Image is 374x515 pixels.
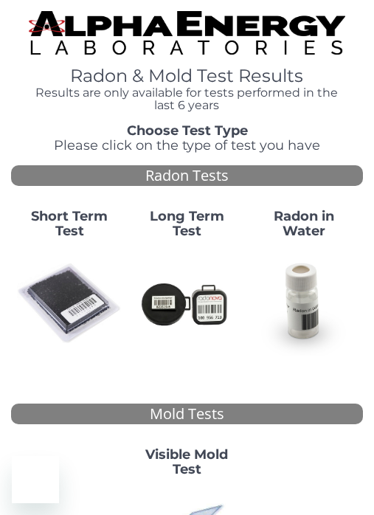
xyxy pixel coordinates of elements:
[17,251,122,356] img: ShortTerm.jpg
[12,456,59,503] iframe: Button to launch messaging window
[29,11,345,55] img: TightCrop.jpg
[134,251,240,356] img: Radtrak2vsRadtrak3.jpg
[145,446,228,477] strong: Visible Mold Test
[29,66,345,86] h1: Radon & Mold Test Results
[11,165,363,187] div: Radon Tests
[274,208,334,239] strong: Radon in Water
[127,122,248,139] strong: Choose Test Type
[11,404,363,425] div: Mold Tests
[150,208,224,239] strong: Long Term Test
[31,208,108,239] strong: Short Term Test
[252,251,357,356] img: RadoninWater.jpg
[54,137,320,153] span: Please click on the type of test you have
[29,86,345,112] h4: Results are only available for tests performed in the last 6 years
